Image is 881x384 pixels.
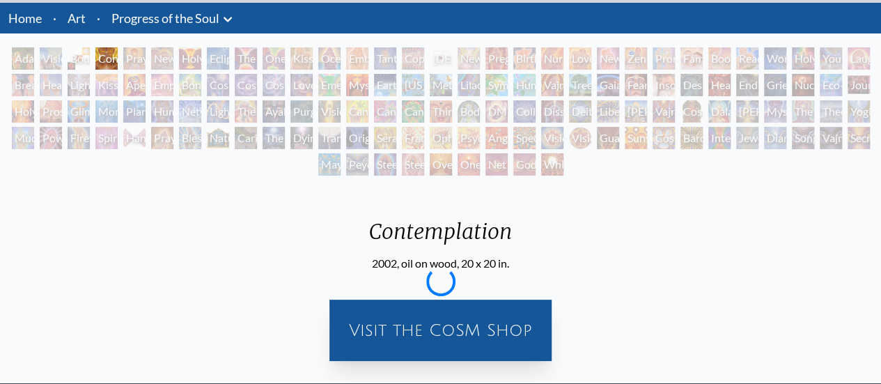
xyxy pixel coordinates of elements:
[513,127,536,149] div: Spectral Lotus
[95,100,118,123] div: Monochord
[820,74,842,96] div: Eco-Atlas
[680,74,703,96] div: Despair
[485,47,508,70] div: Pregnancy
[374,47,396,70] div: Tantra
[430,127,452,149] div: Ophanic Eyelash
[569,74,591,96] div: Tree & Person
[680,127,703,149] div: Bardo Being
[430,153,452,176] div: Oversoul
[569,100,591,123] div: Deities & Demons Drinking from the Milky Pool
[123,47,146,70] div: Praying
[235,47,257,70] div: The Kiss
[91,3,106,33] li: ·
[848,74,870,96] div: Journey of the Wounded Healer
[597,127,619,149] div: Guardian of Infinite Vision
[374,74,396,96] div: Earth Energies
[764,127,786,149] div: Diamond Being
[40,127,62,149] div: Power to the Peaceful
[123,127,146,149] div: Hands that See
[458,127,480,149] div: Psychomicrograph of a Fractal Paisley Cherub Feather Tip
[820,127,842,149] div: Vajra Being
[653,74,675,96] div: Insomnia
[708,47,731,70] div: Boo-boo
[40,74,62,96] div: Healing
[346,153,368,176] div: Peyote Being
[346,74,368,96] div: Mysteriosa 2
[458,47,480,70] div: Newborn
[68,127,90,149] div: Firewalking
[123,74,146,96] div: Aperture
[402,47,424,70] div: Copulating
[68,8,86,28] a: Art
[68,47,90,70] div: Body, Mind, Spirit
[792,74,814,96] div: Nuclear Crucifixion
[485,127,508,149] div: Angel Skin
[338,308,543,353] div: Visit the CoSM Shop
[597,47,619,70] div: New Family
[792,127,814,149] div: Song of Vajra Being
[485,74,508,96] div: Symbiosis: Gall Wasp & Oak Tree
[95,127,118,149] div: Spirit Animates the Flesh
[736,47,758,70] div: Reading
[848,100,870,123] div: Yogi & the Möbius Sphere
[263,127,285,149] div: The Soul Finds It's Way
[179,47,201,70] div: Holy Grail
[708,127,731,149] div: Interbeing
[458,74,480,96] div: Lilacs
[513,74,536,96] div: Humming Bird
[513,100,536,123] div: Collective Vision
[569,47,591,70] div: Love Circuit
[541,100,563,123] div: Dissectional Art for Tool's Lateralus CD
[541,74,563,96] div: Vajra Horse
[485,153,508,176] div: Net of Being
[458,153,480,176] div: One
[458,100,480,123] div: Body/Mind as a Vibratory Field of Energy
[40,47,62,70] div: Visionary Origin of Language
[736,74,758,96] div: Endarkenment
[513,153,536,176] div: Godself
[12,47,34,70] div: Adam & Eve
[290,100,313,123] div: Purging
[207,74,229,96] div: Cosmic Creativity
[653,100,675,123] div: Vajra Guru
[625,100,647,123] div: [PERSON_NAME]
[68,74,90,96] div: Lightweaver
[290,74,313,96] div: Love is a Cosmic Force
[680,47,703,70] div: Family
[541,153,563,176] div: White Light
[179,74,201,96] div: Bond
[346,47,368,70] div: Embracing
[402,127,424,149] div: Fractal Eyes
[111,8,219,28] a: Progress of the Soul
[848,47,870,70] div: Laughing Man
[680,100,703,123] div: Cosmic [DEMOGRAPHIC_DATA]
[263,47,285,70] div: One Taste
[290,127,313,149] div: Dying
[430,100,452,123] div: Third Eye Tears of Joy
[430,74,452,96] div: Metamorphosis
[820,47,842,70] div: Young & Old
[513,47,536,70] div: Birth
[485,100,508,123] div: DMT - The Spirit Molecule
[151,47,173,70] div: New Man New Woman
[290,47,313,70] div: Kissing
[318,127,341,149] div: Transfiguration
[597,74,619,96] div: Gaia
[95,74,118,96] div: Kiss of the [MEDICAL_DATA]
[95,47,118,70] div: Contemplation
[541,47,563,70] div: Nursing
[653,47,675,70] div: Promise
[68,100,90,123] div: Glimpsing the Empyrean
[151,100,173,123] div: Human Geometry
[235,100,257,123] div: The Shulgins and their Alchemical Angels
[402,74,424,96] div: [US_STATE] Song
[402,100,424,123] div: Cannabacchus
[625,47,647,70] div: Zena Lotus
[40,100,62,123] div: Prostration
[708,74,731,96] div: Headache
[820,100,842,123] div: Theologue
[358,255,523,272] div: 2002, oil on wood, 20 x 20 in.
[402,153,424,176] div: Steeplehead 2
[597,100,619,123] div: Liberation Through Seeing
[318,74,341,96] div: Emerald Grail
